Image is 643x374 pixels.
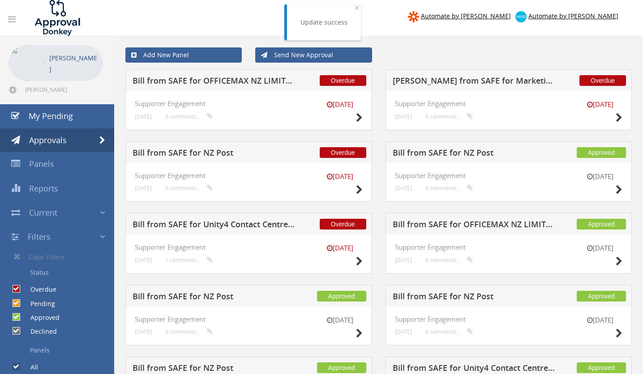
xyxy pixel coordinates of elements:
[29,183,58,194] span: Reports
[395,185,412,191] small: [DATE]
[49,52,99,75] p: [PERSON_NAME]
[395,257,412,263] small: [DATE]
[578,315,622,325] small: [DATE]
[578,243,622,253] small: [DATE]
[21,285,56,294] label: Overdue
[320,219,366,229] span: Overdue
[29,110,73,121] span: My Pending
[21,327,57,336] label: Declined
[165,185,213,191] small: 0 comments...
[29,135,67,145] span: Approvals
[395,243,623,251] h4: Supporter Engagement
[395,328,412,335] small: [DATE]
[21,363,38,372] label: All
[133,76,295,88] h5: Bill from SAFE for OFFICEMAX NZ LIMITED (DD)
[578,172,622,181] small: [DATE]
[317,291,366,302] span: Approved
[21,313,60,322] label: Approved
[425,185,473,191] small: 0 comments...
[135,257,152,263] small: [DATE]
[133,220,295,231] h5: Bill from SAFE for Unity4 Contact Centre Outsourcing NZ Ltd
[393,149,555,160] h5: Bill from SAFE for NZ Post
[318,172,363,181] small: [DATE]
[515,11,527,22] img: xero-logo.png
[393,220,555,231] h5: Bill from SAFE for OFFICEMAX NZ LIMITED (DD)
[577,362,626,373] span: Approved
[135,100,363,107] h4: Supporter Engagement
[135,328,152,335] small: [DATE]
[579,75,626,86] span: Overdue
[133,149,295,160] h5: Bill from SAFE for NZ Post
[7,249,114,265] a: Clear Filters
[135,172,363,179] h4: Supporter Engagement
[125,47,242,63] a: Add New Panel
[318,100,363,109] small: [DATE]
[165,113,213,120] small: 0 comments...
[408,11,419,22] img: zapier-logomark.png
[255,47,372,63] a: Send New Approval
[135,185,152,191] small: [DATE]
[425,113,473,120] small: 0 comments...
[21,299,55,308] label: Pending
[395,100,623,107] h4: Supporter Engagement
[393,292,555,303] h5: Bill from SAFE for NZ Post
[318,315,363,325] small: [DATE]
[165,257,213,263] small: 1 comments...
[25,86,101,93] span: [PERSON_NAME][EMAIL_ADDRESS][DOMAIN_NAME]
[135,315,363,323] h4: Supporter Engagement
[577,147,626,158] span: Approved
[528,12,618,20] span: Automate by [PERSON_NAME]
[395,113,412,120] small: [DATE]
[317,362,366,373] span: Approved
[29,158,54,169] span: Panels
[28,231,51,242] span: Filters
[300,18,347,27] div: Update success
[577,291,626,302] span: Approved
[393,76,555,88] h5: [PERSON_NAME] from SAFE for Marketing Impact
[318,243,363,253] small: [DATE]
[395,172,623,179] h4: Supporter Engagement
[320,147,366,158] span: Overdue
[7,343,114,358] a: Panels
[577,219,626,229] span: Approved
[165,328,213,335] small: 0 comments...
[425,257,473,263] small: 0 comments...
[578,100,622,109] small: [DATE]
[354,1,360,14] span: ×
[425,328,473,335] small: 0 comments...
[395,315,623,323] h4: Supporter Engagement
[133,292,295,303] h5: Bill from SAFE for NZ Post
[320,75,366,86] span: Overdue
[135,113,152,120] small: [DATE]
[135,243,363,251] h4: Supporter Engagement
[421,12,511,20] span: Automate by [PERSON_NAME]
[7,265,114,280] a: Status
[29,207,57,218] span: Current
